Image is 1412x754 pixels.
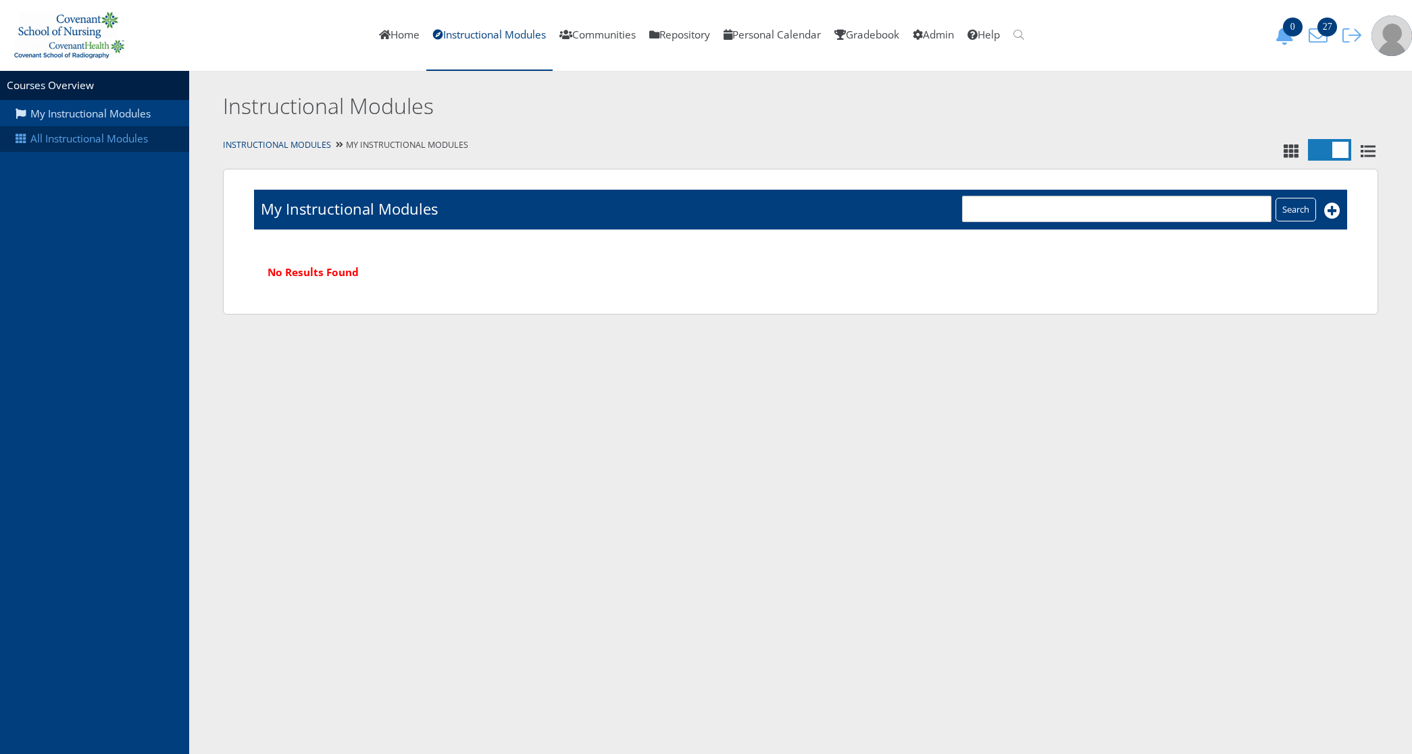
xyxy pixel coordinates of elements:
a: Courses Overview [7,78,94,92]
a: 0 [1270,28,1304,42]
img: user-profile-default-picture.png [1371,16,1412,56]
a: Instructional Modules [223,139,331,151]
div: No Results Found [254,251,1347,294]
button: 0 [1270,26,1304,45]
a: 27 [1304,28,1338,42]
i: List [1358,144,1378,159]
h2: Instructional Modules [223,91,1115,122]
h1: My Instructional Modules [261,198,438,219]
i: Tile [1281,144,1301,159]
div: My Instructional Modules [189,136,1412,155]
button: 27 [1304,26,1338,45]
i: Add New [1324,203,1340,219]
span: 27 [1317,18,1337,36]
input: Search [1276,198,1316,221]
span: 0 [1283,18,1303,36]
